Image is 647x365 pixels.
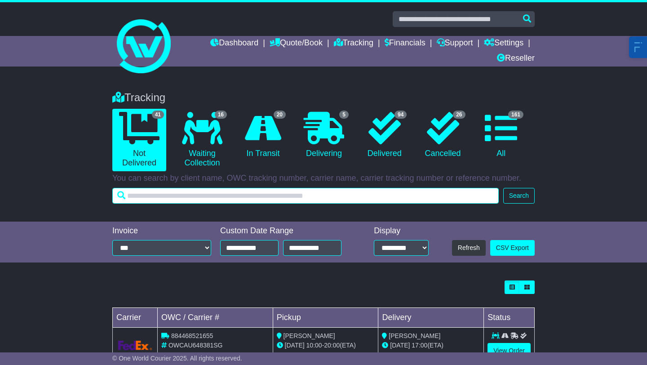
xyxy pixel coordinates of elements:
span: [PERSON_NAME] [284,332,335,339]
span: © One World Courier 2025. All rights reserved. [112,355,242,362]
span: 17:00 [412,342,427,349]
div: Invoice [112,226,211,236]
a: Quote/Book [270,36,323,51]
a: 16 Waiting Collection [175,109,229,171]
span: 41 [152,111,164,119]
a: 94 Delivered [360,109,409,162]
span: 20:00 [324,342,340,349]
a: CSV Export [490,240,535,256]
td: Carrier [113,308,158,328]
td: Status [484,308,535,328]
span: 20 [274,111,286,119]
span: 16 [215,111,227,119]
a: Dashboard [210,36,258,51]
div: Custom Date Range [220,226,355,236]
div: - (ETA) [277,341,375,350]
div: Display [374,226,429,236]
span: 26 [453,111,465,119]
span: [DATE] [285,342,305,349]
span: 10:00 [306,342,322,349]
a: Tracking [334,36,373,51]
td: Delivery [378,308,484,328]
div: Tracking [108,91,539,104]
span: 94 [394,111,407,119]
button: Search [503,188,535,204]
div: (ETA) [382,341,480,350]
a: 161 All [477,109,526,162]
a: Reseller [497,51,535,67]
a: View Order [487,343,531,359]
td: OWC / Carrier # [158,308,273,328]
p: You can search by client name, OWC tracking number, carrier name, carrier tracking number or refe... [112,174,535,183]
a: Support [437,36,473,51]
a: Settings [484,36,523,51]
a: 20 In Transit [238,109,288,162]
a: 41 Not Delivered [112,109,166,171]
button: Refresh [452,240,486,256]
span: 884468521655 [171,332,213,339]
a: 26 Cancelled [418,109,467,162]
a: 5 Delivering [297,109,351,162]
span: 5 [339,111,349,119]
td: Pickup [273,308,378,328]
span: [PERSON_NAME] [389,332,440,339]
span: 161 [508,111,523,119]
span: [DATE] [390,342,410,349]
img: GetCarrierServiceLogo [118,341,152,350]
a: Financials [385,36,425,51]
span: OWCAU648381SG [168,342,223,349]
